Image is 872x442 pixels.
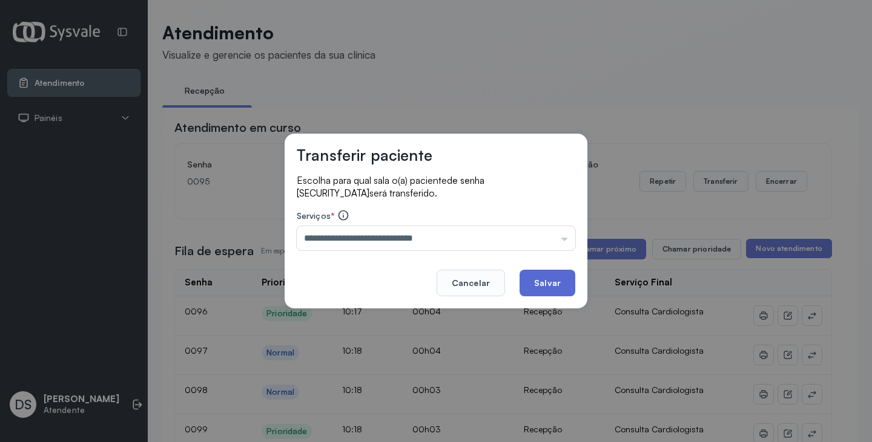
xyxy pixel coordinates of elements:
[437,270,505,296] button: Cancelar
[297,146,432,164] h3: Transferir paciente
[297,210,331,221] span: Serviços
[297,174,575,200] p: Escolha para qual sala o(a) paciente será transferido.
[520,270,575,296] button: Salvar
[297,175,484,199] span: de senha [SECURITY_DATA]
